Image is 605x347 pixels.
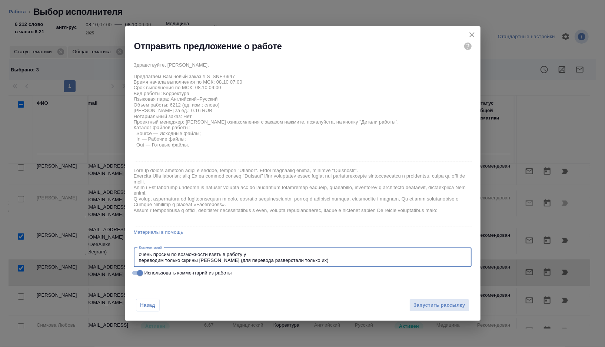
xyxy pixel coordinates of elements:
textarea: Lore Ip dolors ametcon adipi e seddoe, tempori "Utlabor". Etdol magnaaliq enima, minimve "Quisnos... [134,168,472,225]
button: Запустить рассылку [409,299,469,312]
button: Назад [136,299,160,312]
span: Запустить рассылку [413,301,465,310]
button: close [466,29,478,40]
textarea: очень просим по возможности взять в работу у переводим только скрины [PERSON_NAME] (для перевода ... [139,252,466,263]
span: Использовать комментарий из работы [144,269,232,277]
a: Материалы в помощь [134,229,472,236]
h2: Отправить предложение о работе [134,40,282,52]
textarea: Здравствуйте, [PERSON_NAME], Предлагаем Вам новый заказ # S_SNF-6947 Время начала выполнения по М... [134,62,472,159]
span: Назад [140,301,156,309]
